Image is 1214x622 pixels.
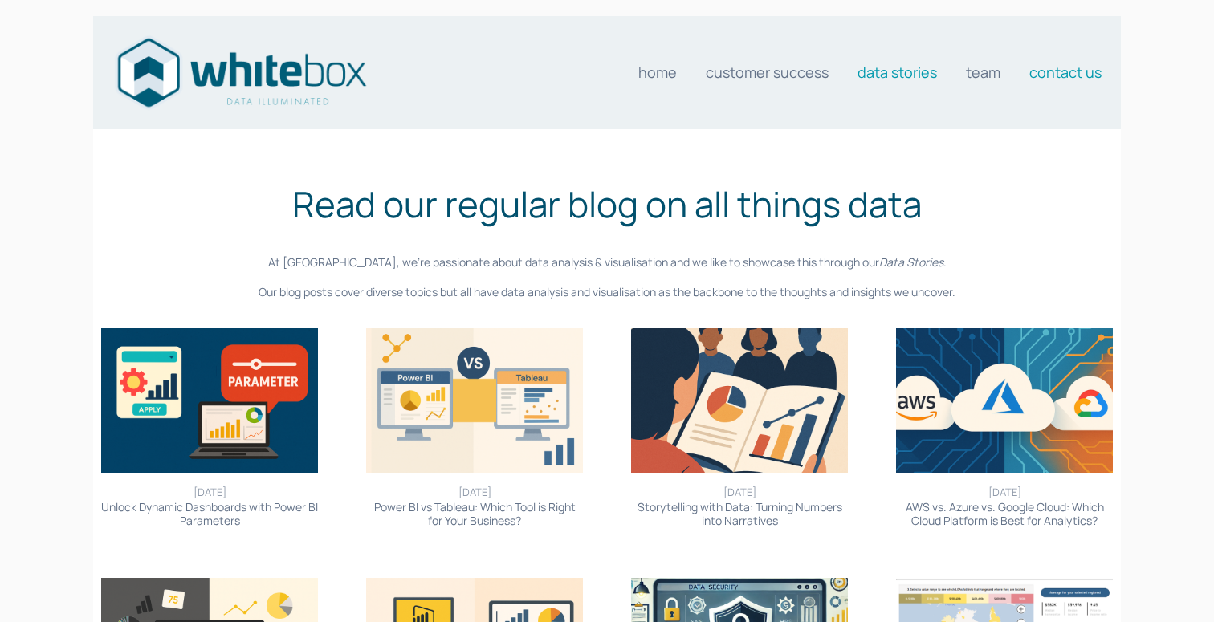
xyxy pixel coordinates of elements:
a: Contact us [1029,56,1102,88]
a: Team [966,56,1000,88]
a: Data stories [858,56,937,88]
p: Our blog posts cover diverse topics but all have data analysis and visualisation as the backbone ... [101,283,1113,301]
h1: Read our regular blog on all things data [101,177,1113,230]
a: Power BI vs Tableau: Which Tool is Right for Your Business? [374,499,576,528]
em: Data Stories [879,254,943,270]
a: Customer Success [706,56,829,88]
time: [DATE] [458,485,491,499]
time: [DATE] [723,485,756,499]
img: Power BI vs Tableau: Which Tool is Right for Your Business? [366,328,583,473]
p: At [GEOGRAPHIC_DATA], we’re passionate about data analysis & visualisation and we like to showcas... [101,254,1113,271]
a: AWS vs. Azure vs. Google Cloud: Which Cloud Platform is Best for Analytics? [906,499,1104,528]
a: Unlock Dynamic Dashboards with Power BI Parameters [101,499,318,528]
img: AWS vs. Azure vs. Google Cloud: Which Cloud Platform is Best for Analytics? [896,328,1113,473]
img: Unlock Dynamic Dashboards with Power BI Parameters [101,328,318,473]
time: [DATE] [988,485,1021,499]
a: Home [638,56,677,88]
time: [DATE] [194,485,226,499]
a: Storytelling with Data: Turning Numbers into Narratives [638,499,842,528]
img: Data consultants [112,33,369,112]
img: Storytelling with Data: Turning Numbers into Narratives [631,328,848,473]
